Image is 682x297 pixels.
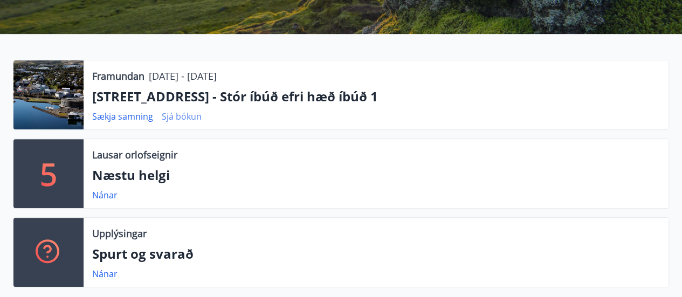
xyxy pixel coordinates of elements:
a: Sjá bókun [162,110,202,122]
p: Lausar orlofseignir [92,148,177,162]
a: Nánar [92,268,118,280]
p: 5 [40,153,57,194]
p: Næstu helgi [92,166,660,184]
p: Spurt og svarað [92,245,660,263]
p: Upplýsingar [92,226,147,240]
p: [DATE] - [DATE] [149,69,217,83]
p: [STREET_ADDRESS] - Stór íbúð efri hæð íbúð 1 [92,87,660,106]
a: Sækja samning [92,110,153,122]
a: Nánar [92,189,118,201]
p: Framundan [92,69,144,83]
